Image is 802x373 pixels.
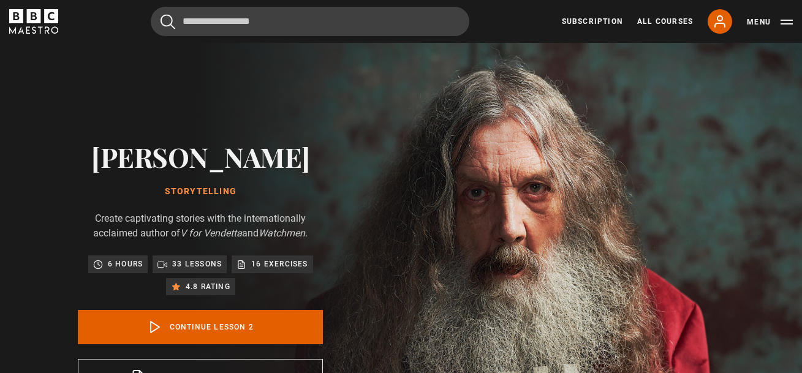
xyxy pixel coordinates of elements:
[78,310,323,344] a: Continue lesson 2
[161,14,175,29] button: Submit the search query
[251,258,308,270] p: 16 exercises
[637,16,693,27] a: All Courses
[78,187,323,197] h1: Storytelling
[9,9,58,34] svg: BBC Maestro
[180,227,242,239] i: V for Vendetta
[562,16,622,27] a: Subscription
[259,227,305,239] i: Watchmen
[172,258,222,270] p: 33 lessons
[186,281,230,293] p: 4.8 rating
[78,141,323,172] h2: [PERSON_NAME]
[78,211,323,241] p: Create captivating stories with the internationally acclaimed author of and .
[108,258,143,270] p: 6 hours
[151,7,469,36] input: Search
[747,16,793,28] button: Toggle navigation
